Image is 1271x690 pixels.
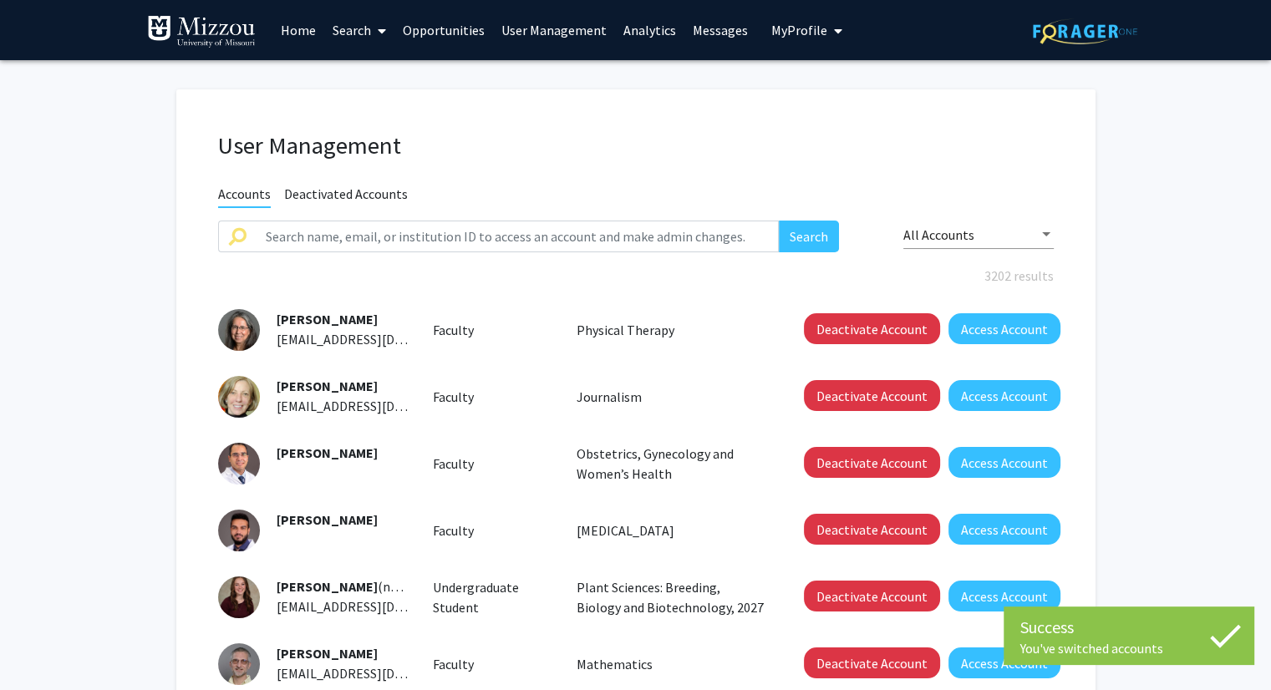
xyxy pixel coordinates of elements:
div: Faculty [420,320,564,340]
span: All Accounts [903,226,974,243]
div: Faculty [420,654,564,674]
span: [PERSON_NAME] [277,645,378,662]
img: Profile Picture [218,443,260,485]
span: My Profile [771,22,827,38]
span: [EMAIL_ADDRESS][DOMAIN_NAME][US_STATE] [277,331,548,348]
div: You've switched accounts [1020,640,1238,657]
a: Search [324,1,394,59]
p: Plant Sciences: Breeding, Biology and Biotechnology, 2027 [577,577,767,617]
button: Access Account [948,313,1060,344]
img: Profile Picture [218,376,260,418]
button: Deactivate Account [804,380,940,411]
a: Analytics [615,1,684,59]
button: Deactivate Account [804,447,940,478]
button: Access Account [948,647,1060,678]
div: 3202 results [206,266,1066,286]
h1: User Management [218,131,1054,160]
div: Faculty [420,387,564,407]
span: [EMAIL_ADDRESS][DOMAIN_NAME] [277,665,480,682]
button: Deactivate Account [804,313,940,344]
div: Success [1020,615,1238,640]
span: [PERSON_NAME] [277,578,378,595]
span: [PERSON_NAME] [277,511,378,528]
span: [PERSON_NAME] [277,444,378,461]
a: Messages [684,1,756,59]
span: [EMAIL_ADDRESS][DOMAIN_NAME] [277,398,480,414]
img: ForagerOne Logo [1033,18,1137,44]
span: Deactivated Accounts [284,185,408,206]
p: Obstetrics, Gynecology and Women’s Health [577,444,767,484]
p: Physical Therapy [577,320,767,340]
p: Mathematics [577,654,767,674]
button: Access Account [948,380,1060,411]
div: Faculty [420,454,564,474]
span: [PERSON_NAME] [277,378,378,394]
span: [PERSON_NAME] [277,311,378,327]
button: Access Account [948,581,1060,611]
img: Profile Picture [218,643,260,685]
button: Access Account [948,514,1060,545]
a: Opportunities [394,1,493,59]
div: Undergraduate Student [420,577,564,617]
span: (nma394) [277,578,433,595]
a: Home [272,1,324,59]
img: Profile Picture [218,576,260,618]
span: [EMAIL_ADDRESS][DOMAIN_NAME] [277,598,480,615]
button: Deactivate Account [804,647,940,678]
span: Accounts [218,185,271,208]
img: Profile Picture [218,510,260,551]
button: Access Account [948,447,1060,478]
button: Deactivate Account [804,514,940,545]
input: Search name, email, or institution ID to access an account and make admin changes. [256,221,780,252]
p: [MEDICAL_DATA] [577,520,767,540]
img: Profile Picture [218,309,260,351]
button: Search [779,221,839,252]
iframe: Chat [13,615,71,677]
a: User Management [493,1,615,59]
img: University of Missouri Logo [147,15,256,48]
p: Journalism [577,387,767,407]
button: Deactivate Account [804,581,940,611]
div: Faculty [420,520,564,540]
